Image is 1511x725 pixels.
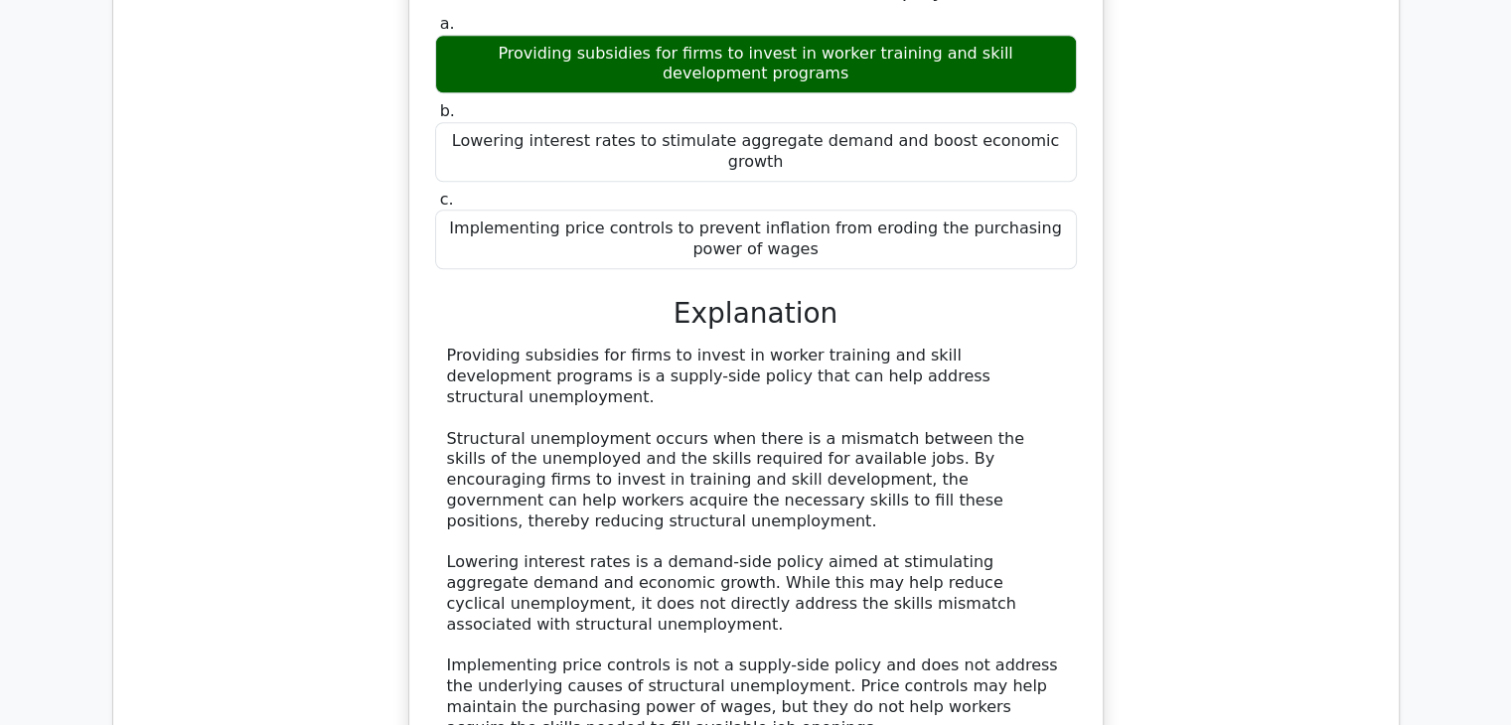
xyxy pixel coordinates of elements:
div: Providing subsidies for firms to invest in worker training and skill development programs [435,35,1077,94]
h3: Explanation [447,297,1065,331]
span: a. [440,14,455,33]
span: c. [440,190,454,209]
div: Implementing price controls to prevent inflation from eroding the purchasing power of wages [435,210,1077,269]
span: b. [440,101,455,120]
div: Lowering interest rates to stimulate aggregate demand and boost economic growth [435,122,1077,182]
